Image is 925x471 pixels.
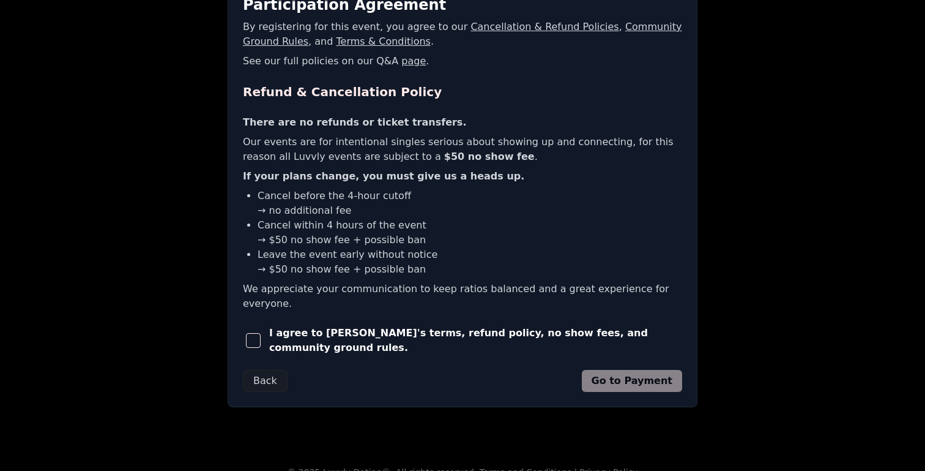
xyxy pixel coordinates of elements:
[269,326,682,355] span: I agree to [PERSON_NAME]'s terms, refund policy, no show fees, and community ground rules.
[243,282,682,311] p: We appreciate your communication to keep ratios balanced and a great experience for everyone.
[336,36,430,47] a: Terms & Conditions
[243,54,682,69] p: See our full policies on our Q&A .
[258,189,682,218] li: Cancel before the 4-hour cutoff → no additional fee
[444,151,535,162] b: $50 no show fee
[243,135,682,164] p: Our events are for intentional singles serious about showing up and connecting, for this reason a...
[258,218,682,247] li: Cancel within 4 hours of the event → $50 no show fee + possible ban
[243,115,682,130] p: There are no refunds or ticket transfers.
[401,55,426,67] a: page
[243,370,288,392] button: Back
[243,169,682,184] p: If your plans change, you must give us a heads up.
[258,247,682,277] li: Leave the event early without notice → $50 no show fee + possible ban
[243,20,682,49] p: By registering for this event, you agree to our , , and .
[470,21,619,32] a: Cancellation & Refund Policies
[243,83,682,100] h2: Refund & Cancellation Policy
